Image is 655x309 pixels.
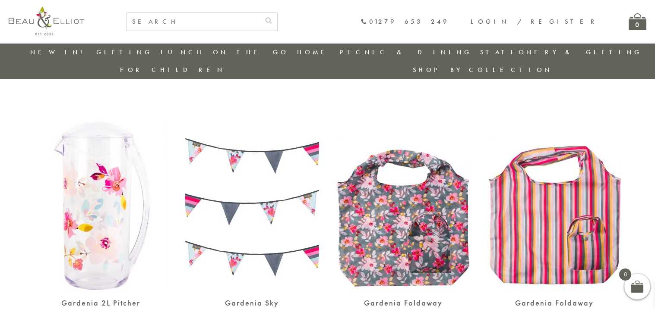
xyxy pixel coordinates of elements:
a: Gifting [96,48,152,56]
a: 01279 653 249 [361,18,449,25]
a: Lunch On The Go [161,48,288,56]
img: Gardenia Foldaway Shopper Grey Floral [336,118,470,290]
a: New in! [30,48,88,56]
input: SEARCH [127,13,260,31]
a: Login / Register [471,17,598,26]
a: Home [297,48,332,56]
div: Gardenia 2L Pitcher [49,299,153,308]
img: logo [9,6,84,35]
img: Gardenia Sky Bunting [185,118,319,290]
img: Gardenia Foldaway Shopper Stripe shopping bag by Beau and elliot [487,118,621,290]
span: 0 [619,268,631,281]
a: Shop by collection [413,66,552,74]
a: Picnic & Dining [340,48,472,56]
a: For Children [120,66,225,74]
a: Stationery & Gifting [480,48,642,56]
img: Gardenia 2 litre pitcher [34,118,168,290]
a: 0 [629,13,646,30]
